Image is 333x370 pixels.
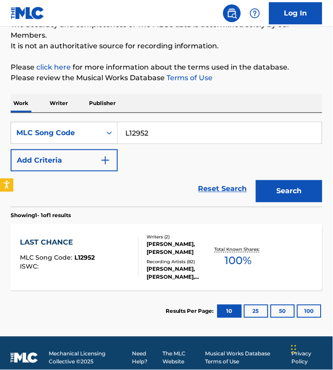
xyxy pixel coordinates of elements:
a: Need Help? [132,350,158,366]
a: The MLC Website [163,350,200,366]
button: Add Criteria [11,149,118,171]
div: Recording Artists ( 82 ) [147,259,213,265]
iframe: Chat Widget [289,327,333,370]
button: 25 [244,305,268,318]
img: help [250,8,260,19]
a: Musical Works Database Terms of Use [205,350,287,366]
p: Showing 1 - 1 of 1 results [11,212,71,220]
img: search [227,8,237,19]
p: Work [11,94,31,113]
a: LAST CHANCEMLC Song Code:L12952ISWC:Writers (2)[PERSON_NAME], [PERSON_NAME]Recording Artists (82)... [11,224,322,291]
a: Log In [269,2,322,24]
a: Terms of Use [165,74,213,82]
div: Writers ( 2 ) [147,234,213,241]
a: Public Search [223,4,241,22]
span: ISWC : [20,263,41,271]
div: [PERSON_NAME], [PERSON_NAME] [147,241,213,257]
span: L12952 [74,254,95,262]
button: 10 [217,305,242,318]
img: MLC Logo [11,7,45,19]
div: MLC Song Code [16,128,96,138]
span: Mechanical Licensing Collective © 2025 [49,350,127,366]
div: Drag [291,336,297,363]
button: 100 [297,305,321,318]
span: MLC Song Code : [20,254,74,262]
p: Total Known Shares: [215,246,262,253]
p: Writer [47,94,70,113]
div: [PERSON_NAME], [PERSON_NAME], [PERSON_NAME], [PERSON_NAME], [PERSON_NAME] [147,265,213,281]
img: 9d2ae6d4665cec9f34b9.svg [100,155,111,166]
form: Search Form [11,122,322,207]
p: It is not an authoritative source for recording information. [11,41,322,51]
p: The accuracy and completeness of The MLC's data is determined solely by our Members. [11,19,322,41]
p: Please for more information about the terms used in the database. [11,62,322,73]
div: Help [246,4,264,22]
img: logo [11,353,38,363]
span: 100 % [225,253,252,269]
button: Search [256,180,322,203]
p: Publisher [86,94,118,113]
p: Please review the Musical Works Database [11,73,322,83]
a: Reset Search [194,179,252,199]
div: LAST CHANCE [20,238,95,248]
p: Results Per Page: [166,308,216,315]
button: 50 [271,305,295,318]
a: click here [36,63,71,71]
